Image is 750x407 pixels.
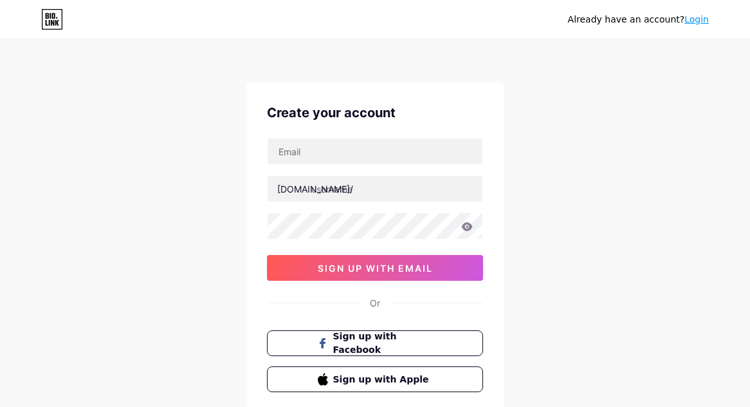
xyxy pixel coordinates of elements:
[333,373,433,386] span: Sign up with Apple
[268,176,482,202] input: username
[277,182,353,196] div: [DOMAIN_NAME]/
[568,13,709,26] div: Already have an account?
[267,366,483,392] button: Sign up with Apple
[684,14,709,24] a: Login
[268,138,482,164] input: Email
[267,255,483,281] button: sign up with email
[318,263,433,274] span: sign up with email
[267,103,483,122] div: Create your account
[267,330,483,356] button: Sign up with Facebook
[370,296,380,310] div: Or
[333,330,433,357] span: Sign up with Facebook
